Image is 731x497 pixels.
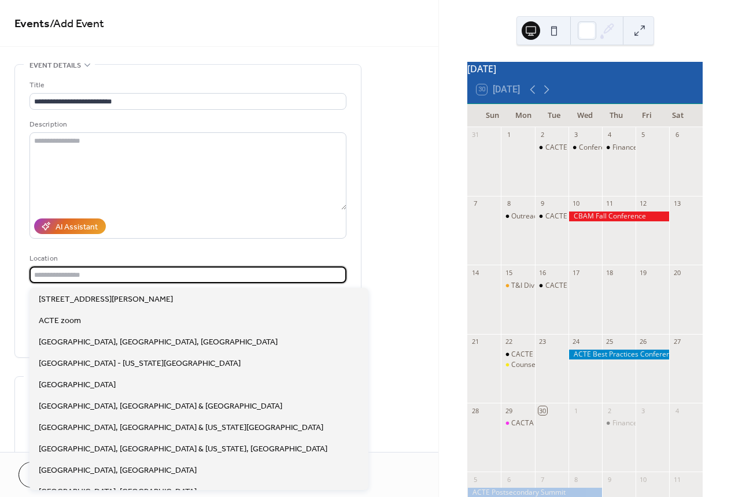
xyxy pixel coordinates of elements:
[504,199,513,208] div: 8
[606,475,614,484] div: 9
[508,104,539,127] div: Mon
[39,422,323,434] span: [GEOGRAPHIC_DATA], [GEOGRAPHIC_DATA] & [US_STATE][GEOGRAPHIC_DATA]
[673,268,681,277] div: 20
[673,199,681,208] div: 13
[572,199,581,208] div: 10
[606,337,614,346] div: 25
[572,337,581,346] div: 24
[501,350,534,359] div: CACTE Membership Committee
[662,104,693,127] div: Sat
[545,281,641,291] div: CACTE Legislative Committee
[471,337,479,346] div: 21
[501,212,534,221] div: Outreach Committee Meeting
[572,475,581,484] div: 8
[501,281,534,291] div: T&I Division Virtual Meet Up
[50,13,104,35] span: / Add Event
[467,62,703,76] div: [DATE]
[535,212,568,221] div: CACTE Board Meeting
[639,475,648,484] div: 10
[538,337,547,346] div: 23
[538,475,547,484] div: 7
[504,406,513,415] div: 29
[504,268,513,277] div: 15
[39,443,327,455] span: [GEOGRAPHIC_DATA], [GEOGRAPHIC_DATA] & [US_STATE], [GEOGRAPHIC_DATA]
[612,418,703,428] div: Finance Committee meeting
[39,358,241,370] span: [GEOGRAPHIC_DATA] - [US_STATE][GEOGRAPHIC_DATA]
[29,118,344,131] div: Description
[501,418,534,428] div: CACTA Board Meeting
[511,212,607,221] div: Outreach Committee Meeting
[572,131,581,139] div: 3
[39,379,116,391] span: [GEOGRAPHIC_DATA]
[535,281,568,291] div: CACTE Legislative Committee
[568,212,669,221] div: CBAM Fall Conference
[471,199,479,208] div: 7
[579,143,712,153] div: Conference Planning Committee meeting
[504,337,513,346] div: 22
[471,268,479,277] div: 14
[538,268,547,277] div: 16
[639,268,648,277] div: 19
[538,199,547,208] div: 9
[606,406,614,415] div: 2
[568,143,602,153] div: Conference Planning Committee meeting
[602,143,636,153] div: Finance Committee meeting
[39,315,81,327] span: ACTE zoom
[39,336,278,348] span: [GEOGRAPHIC_DATA], [GEOGRAPHIC_DATA], [GEOGRAPHIC_DATA]
[511,418,584,428] div: CACTA Board Meeting
[538,406,547,415] div: 30
[673,337,681,346] div: 27
[511,281,601,291] div: T&I Division Virtual Meet Up
[471,406,479,415] div: 28
[471,475,479,484] div: 5
[535,143,568,153] div: CACTE Legislative Committee Meeting
[504,475,513,484] div: 6
[673,131,681,139] div: 6
[29,60,81,72] span: Event details
[56,221,98,233] div: AI Assistant
[600,104,632,127] div: Thu
[501,360,534,370] div: Counseling & Career Development Division (CCD) Executive Committee meeting
[538,131,547,139] div: 2
[639,199,648,208] div: 12
[538,104,570,127] div: Tue
[632,104,663,127] div: Fri
[602,418,636,428] div: Finance Committee meeting
[639,131,648,139] div: 5
[639,406,648,415] div: 3
[14,13,50,35] a: Events
[504,131,513,139] div: 1
[606,131,614,139] div: 4
[673,475,681,484] div: 11
[34,218,106,234] button: AI Assistant
[606,268,614,277] div: 18
[39,294,173,306] span: [STREET_ADDRESS][PERSON_NAME]
[545,143,669,153] div: CACTE Legislative Committee Meeting
[570,104,601,127] div: Wed
[29,253,344,265] div: Location
[471,131,479,139] div: 31
[572,406,581,415] div: 1
[477,104,508,127] div: Sun
[572,268,581,277] div: 17
[673,406,681,415] div: 4
[639,337,648,346] div: 26
[29,79,344,91] div: Title
[568,350,669,359] div: ACTE Best Practices Conference (Admin)
[511,350,614,359] div: CACTE Membership Committee
[612,143,703,153] div: Finance Committee meeting
[545,212,617,221] div: CACTE Board Meeting
[39,465,197,477] span: [GEOGRAPHIC_DATA], [GEOGRAPHIC_DATA]
[19,462,90,488] button: Cancel
[606,199,614,208] div: 11
[39,400,282,413] span: [GEOGRAPHIC_DATA], [GEOGRAPHIC_DATA] & [GEOGRAPHIC_DATA]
